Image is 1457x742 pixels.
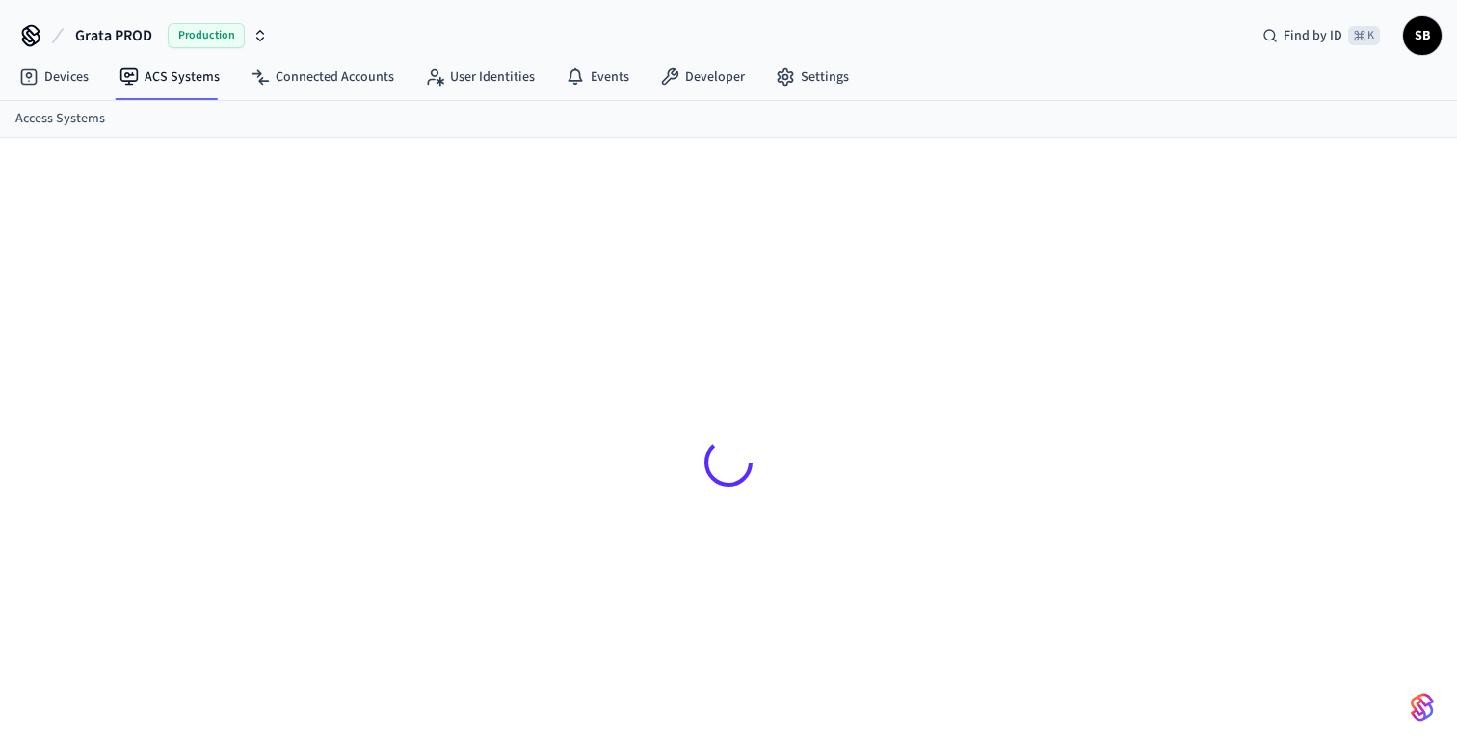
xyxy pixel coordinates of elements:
[760,60,864,94] a: Settings
[1247,18,1395,53] div: Find by ID⌘ K
[1348,26,1380,45] span: ⌘ K
[75,24,152,47] span: Grata PROD
[1403,16,1442,55] button: SB
[1411,692,1434,723] img: SeamLogoGradient.69752ec5.svg
[4,60,104,94] a: Devices
[235,60,410,94] a: Connected Accounts
[168,23,245,48] span: Production
[104,60,235,94] a: ACS Systems
[15,109,105,129] a: Access Systems
[645,60,760,94] a: Developer
[1284,26,1342,45] span: Find by ID
[550,60,645,94] a: Events
[1405,18,1440,53] span: SB
[410,60,550,94] a: User Identities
